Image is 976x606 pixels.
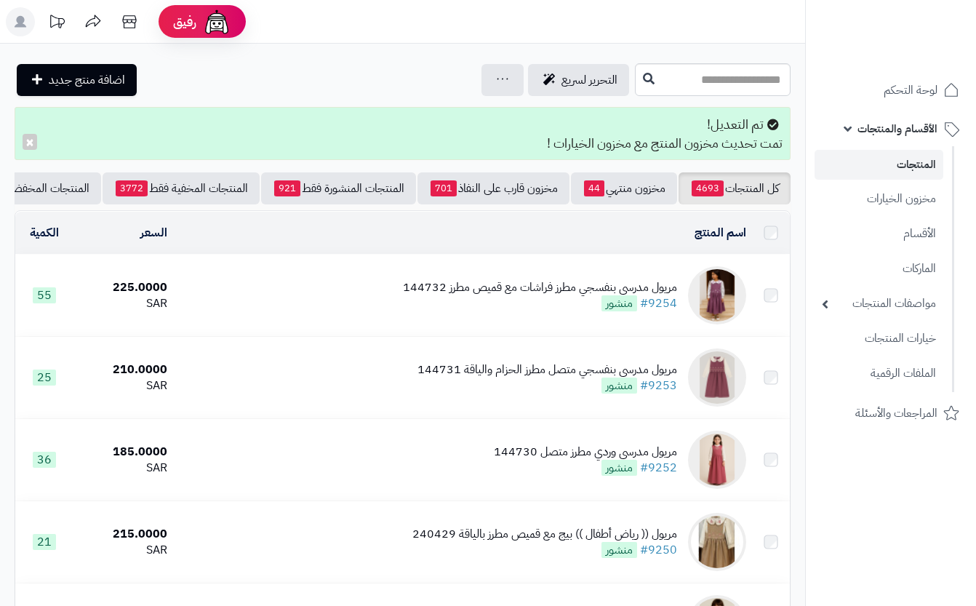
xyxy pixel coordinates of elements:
[79,526,167,543] div: 215.0000
[601,378,637,394] span: منشور
[640,295,677,312] a: #9254
[274,180,300,196] span: 921
[494,444,677,461] div: مريول مدرسي وردي مطرز متصل 144730
[15,107,791,160] div: تم التعديل! تمت تحديث مخزون المنتج مع مخزون الخيارات !
[79,279,167,296] div: 225.0000
[33,534,56,550] span: 21
[261,172,416,204] a: المنتجات المنشورة فقط921
[640,377,677,394] a: #9253
[561,71,617,89] span: التحرير لسريع
[431,180,457,196] span: 701
[79,295,167,312] div: SAR
[103,172,260,204] a: المنتجات المخفية فقط3772
[412,526,677,543] div: مريول (( رياض أطفال )) بيج مع قميص مطرز بالياقة 240429
[79,362,167,378] div: 210.0000
[601,295,637,311] span: منشور
[79,444,167,461] div: 185.0000
[815,396,967,431] a: المراجعات والأسئلة
[877,36,962,67] img: logo-2.png
[17,64,137,96] a: اضافة منتج جديد
[202,7,231,36] img: ai-face.png
[173,13,196,31] span: رفيق
[33,452,56,468] span: 36
[403,279,677,296] div: مريول مدرسي بنفسجي مطرز فراشات مع قميص مطرز 144732
[79,460,167,477] div: SAR
[815,73,967,108] a: لوحة التحكم
[39,7,75,40] a: تحديثات المنصة
[815,150,943,180] a: المنتجات
[417,172,569,204] a: مخزون قارب على النفاذ701
[815,288,943,319] a: مواصفات المنتجات
[815,183,943,215] a: مخزون الخيارات
[857,119,937,139] span: الأقسام والمنتجات
[528,64,629,96] a: التحرير لسريع
[140,224,167,242] a: السعر
[688,266,746,324] img: مريول مدرسي بنفسجي مطرز فراشات مع قميص مطرز 144732
[417,362,677,378] div: مريول مدرسي بنفسجي متصل مطرز الحزام والياقة 144731
[79,542,167,559] div: SAR
[688,513,746,571] img: مريول (( رياض أطفال )) بيج مع قميص مطرز بالياقة 240429
[695,224,746,242] a: اسم المنتج
[688,431,746,489] img: مريول مدرسي وردي مطرز متصل 144730
[815,323,943,354] a: خيارات المنتجات
[49,71,125,89] span: اضافة منتج جديد
[601,542,637,558] span: منشور
[815,218,943,250] a: الأقسام
[601,460,637,476] span: منشور
[692,180,724,196] span: 4693
[584,180,604,196] span: 44
[33,287,56,303] span: 55
[855,403,937,423] span: المراجعات والأسئلة
[815,358,943,389] a: الملفات الرقمية
[640,459,677,477] a: #9252
[30,224,59,242] a: الكمية
[679,172,791,204] a: كل المنتجات4693
[688,348,746,407] img: مريول مدرسي بنفسجي متصل مطرز الحزام والياقة 144731
[116,180,148,196] span: 3772
[884,80,937,100] span: لوحة التحكم
[815,253,943,284] a: الماركات
[640,541,677,559] a: #9250
[571,172,677,204] a: مخزون منتهي44
[23,134,37,150] button: ×
[33,370,56,386] span: 25
[79,378,167,394] div: SAR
